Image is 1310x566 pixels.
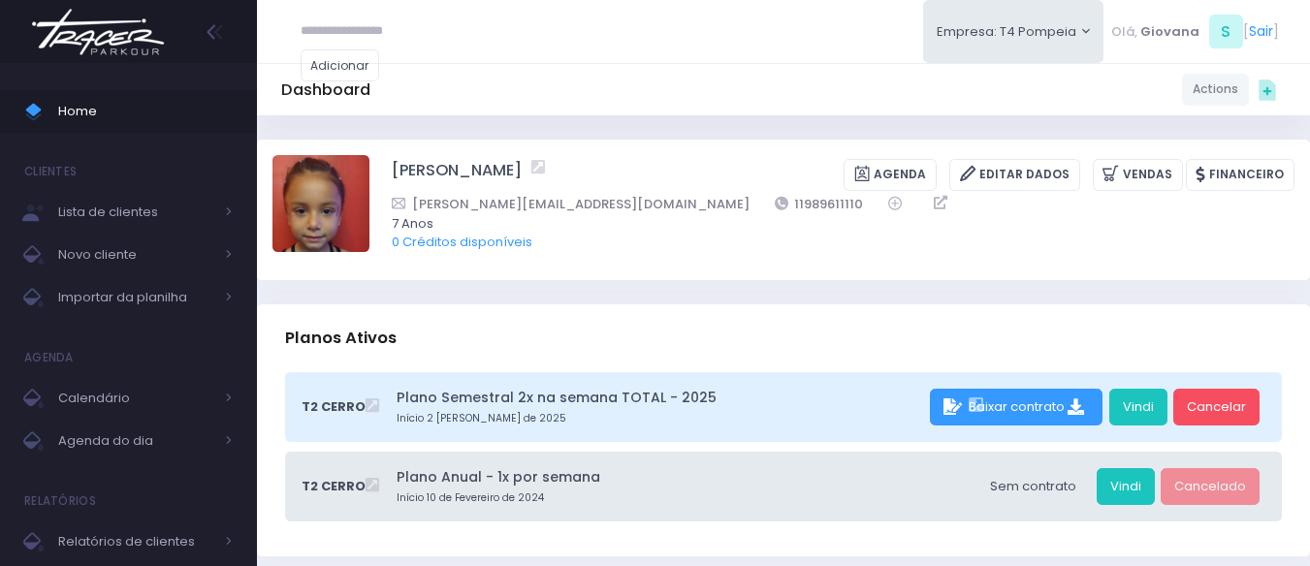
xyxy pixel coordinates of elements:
[392,214,1269,234] span: 7 Anos
[1103,10,1286,53] div: [ ]
[392,159,522,191] a: [PERSON_NAME]
[1209,15,1243,48] span: S
[1140,22,1199,42] span: Giovana
[397,411,923,426] small: Início 2 [PERSON_NAME] de 2025
[58,242,213,267] span: Novo cliente
[301,49,380,81] a: Adicionar
[844,159,937,191] a: Agenda
[58,99,233,124] span: Home
[1111,22,1137,42] span: Olá,
[58,428,213,454] span: Agenda do dia
[58,200,213,225] span: Lista de clientes
[24,338,74,377] h4: Agenda
[1109,389,1167,425] a: Vindi
[1182,74,1249,106] a: Actions
[392,233,532,251] a: 0 Créditos disponíveis
[397,467,971,487] a: Plano Anual - 1x por semana
[58,285,213,310] span: Importar da planilha
[397,490,971,506] small: Início 10 de Fevereiro de 2024
[1249,71,1286,108] div: Quick actions
[302,477,366,496] span: T2 Cerro
[302,397,366,417] span: T2 Cerro
[272,155,369,258] label: Alterar foto de perfil
[1249,21,1273,42] a: Sair
[397,388,923,408] a: Plano Semestral 2x na semana TOTAL - 2025
[58,386,213,411] span: Calendário
[58,529,213,554] span: Relatórios de clientes
[930,389,1102,425] div: Baixar contrato
[285,310,397,365] h3: Planos Ativos
[1173,389,1260,425] a: Cancelar
[976,468,1090,505] div: Sem contrato
[949,159,1080,191] a: Editar Dados
[1093,159,1183,191] a: Vendas
[24,482,96,520] h4: Relatórios
[775,194,864,214] a: 11989611110
[392,194,750,214] a: [PERSON_NAME][EMAIL_ADDRESS][DOMAIN_NAME]
[24,152,77,191] h4: Clientes
[1186,159,1294,191] a: Financeiro
[1097,468,1155,505] a: Vindi
[281,80,370,100] h5: Dashboard
[272,155,369,252] img: Clara Pimenta Amaral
